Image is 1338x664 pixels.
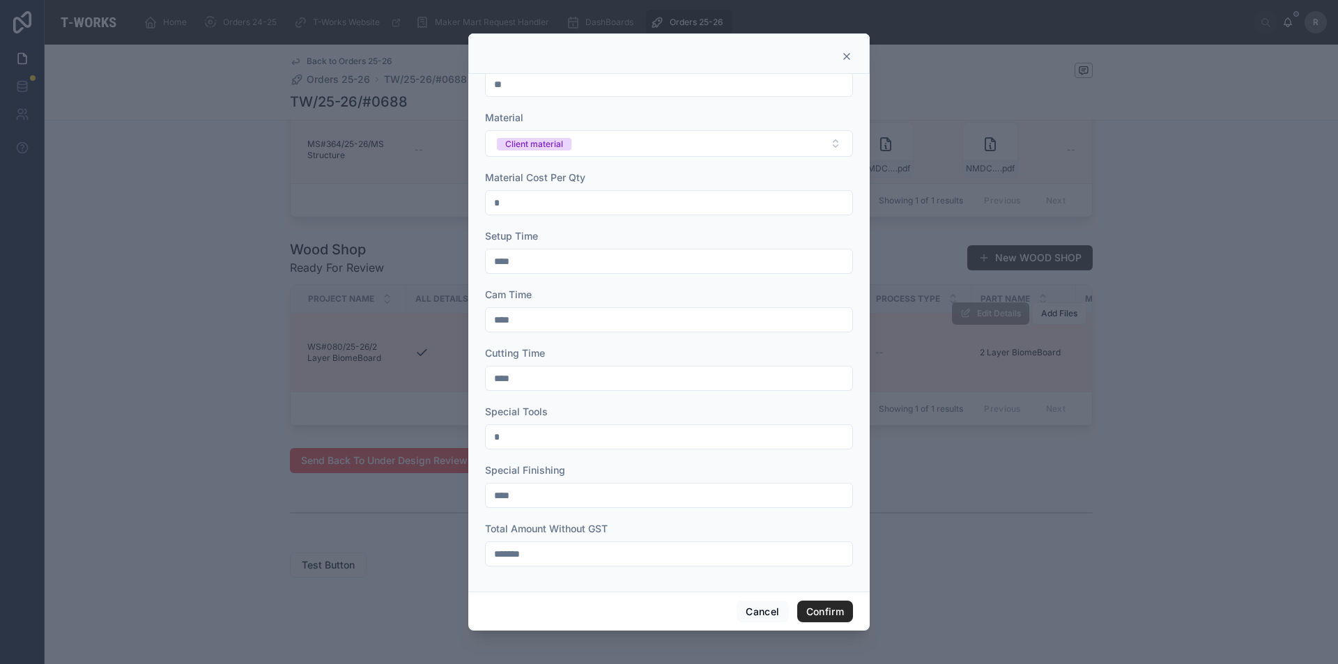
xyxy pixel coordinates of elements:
span: Cam Time [485,288,532,300]
button: Cancel [737,601,788,623]
span: Material [485,111,523,123]
button: Select Button [485,130,853,157]
span: Special Tools [485,406,548,417]
span: Total Amount Without GST [485,523,608,534]
span: Cutting Time [485,347,545,359]
span: Material Cost Per Qty [485,171,585,183]
span: Setup Time [485,230,538,242]
button: Confirm [797,601,853,623]
span: Special Finishing [485,464,565,476]
div: Client material [505,138,563,150]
